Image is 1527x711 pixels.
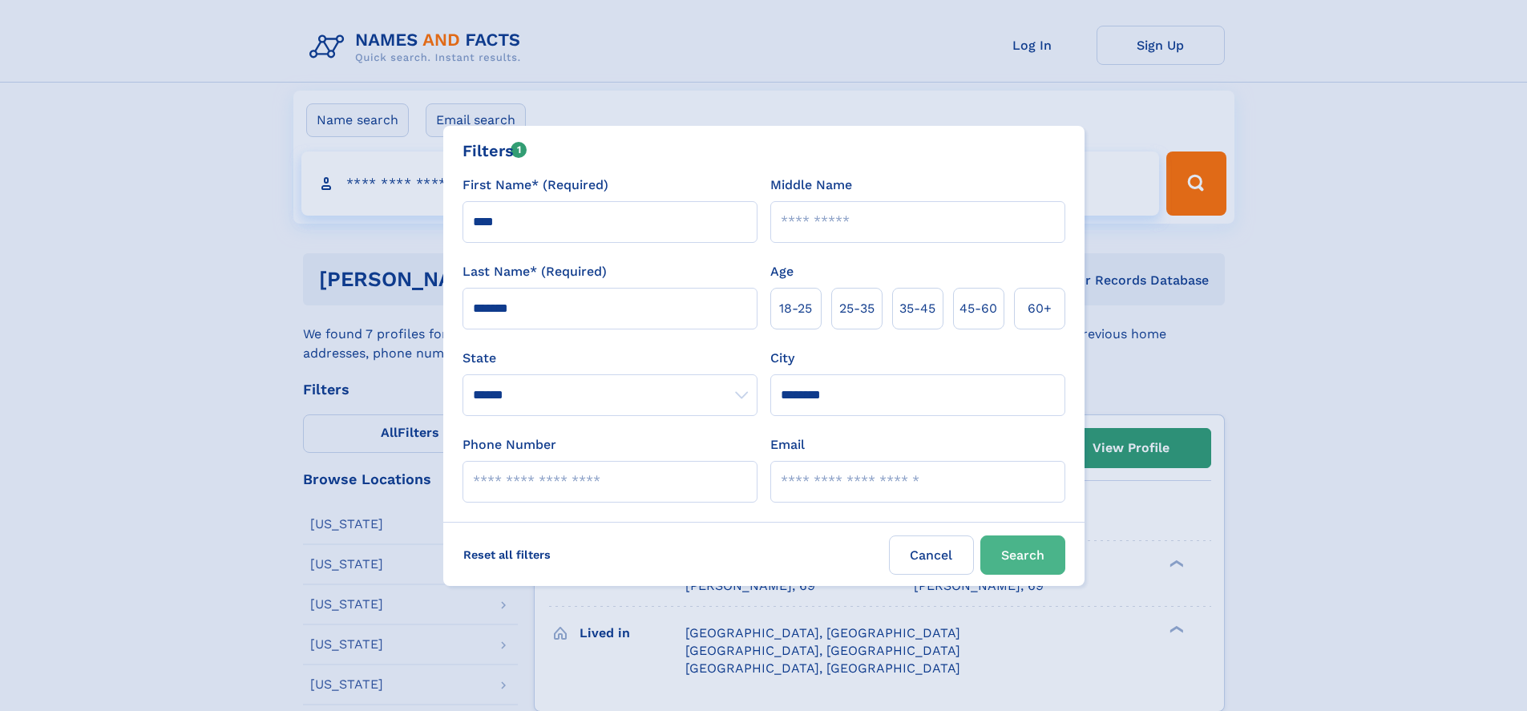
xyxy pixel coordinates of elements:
span: 60+ [1028,299,1052,318]
label: Cancel [889,535,974,575]
label: Middle Name [770,176,852,195]
label: Reset all filters [453,535,561,574]
span: 25‑35 [839,299,875,318]
label: Email [770,435,805,454]
span: 35‑45 [899,299,935,318]
label: City [770,349,794,368]
button: Search [980,535,1065,575]
span: 18‑25 [779,299,812,318]
label: Phone Number [463,435,556,454]
label: State [463,349,757,368]
label: Last Name* (Required) [463,262,607,281]
div: Filters [463,139,527,163]
label: First Name* (Required) [463,176,608,195]
label: Age [770,262,794,281]
span: 45‑60 [959,299,997,318]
